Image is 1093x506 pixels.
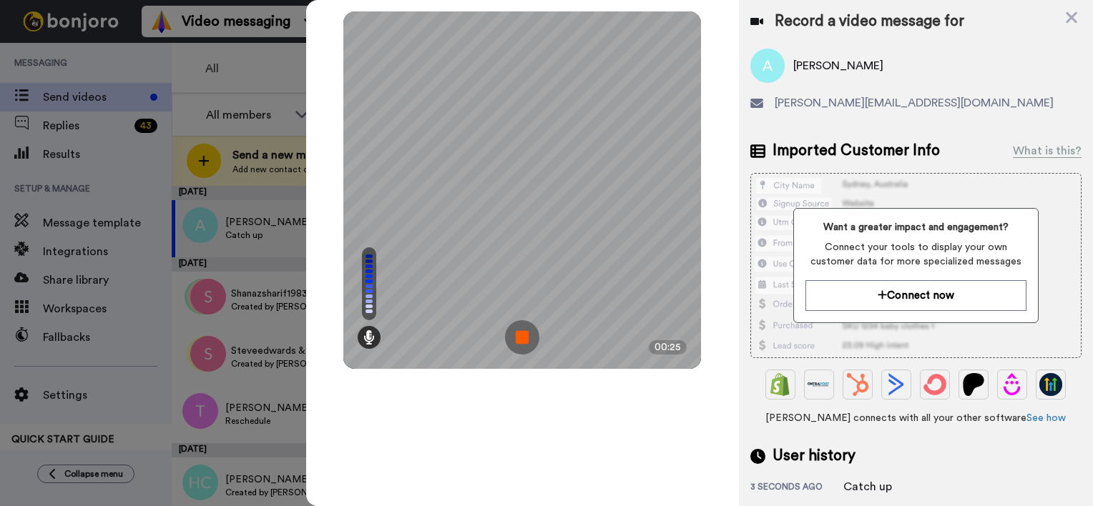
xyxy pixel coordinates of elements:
[1001,373,1024,396] img: Drip
[750,481,843,495] div: 3 seconds ago
[808,373,830,396] img: Ontraport
[769,373,792,396] img: Shopify
[805,220,1026,234] span: Want a greater impact and engagement?
[962,373,985,396] img: Patreon
[1039,373,1062,396] img: GoHighLevel
[773,140,940,162] span: Imported Customer Info
[846,373,869,396] img: Hubspot
[773,445,856,467] span: User history
[805,280,1026,311] button: Connect now
[923,373,946,396] img: ConvertKit
[775,94,1054,111] span: [PERSON_NAME][EMAIL_ADDRESS][DOMAIN_NAME]
[843,478,915,495] div: Catch up
[805,240,1026,269] span: Connect your tools to display your own customer data for more specialized messages
[1026,413,1066,423] a: See how
[505,320,539,354] img: ic_record_stop.svg
[1013,142,1082,159] div: What is this?
[649,340,687,354] div: 00:25
[750,411,1082,425] span: [PERSON_NAME] connects with all your other software
[885,373,908,396] img: ActiveCampaign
